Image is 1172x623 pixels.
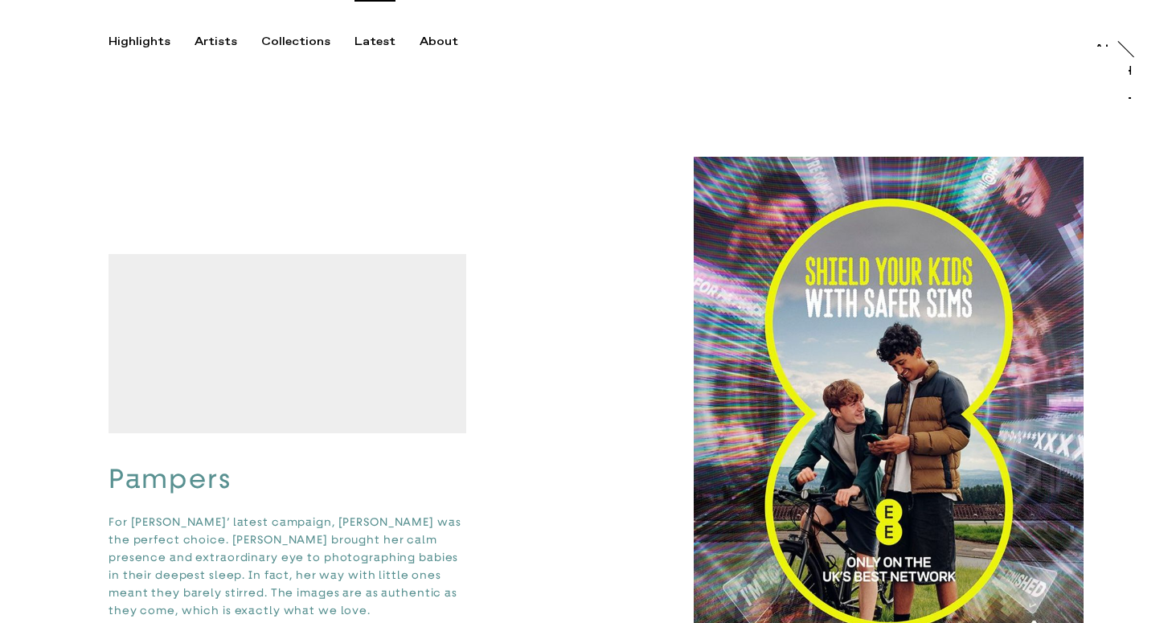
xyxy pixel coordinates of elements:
[195,35,261,49] button: Artists
[261,35,330,49] div: Collections
[109,35,195,49] button: Highlights
[261,35,354,49] button: Collections
[1129,65,1145,131] a: Trayler
[195,35,237,49] div: Artists
[354,35,395,49] div: Latest
[420,35,458,49] div: About
[109,462,466,496] h3: Pampers
[1119,65,1132,113] div: Trayler
[109,513,466,619] p: For [PERSON_NAME]’ latest campaign, [PERSON_NAME] was the perfect choice. [PERSON_NAME] brought h...
[354,35,420,49] button: Latest
[420,35,482,49] button: About
[109,35,170,49] div: Highlights
[1094,31,1110,47] a: At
